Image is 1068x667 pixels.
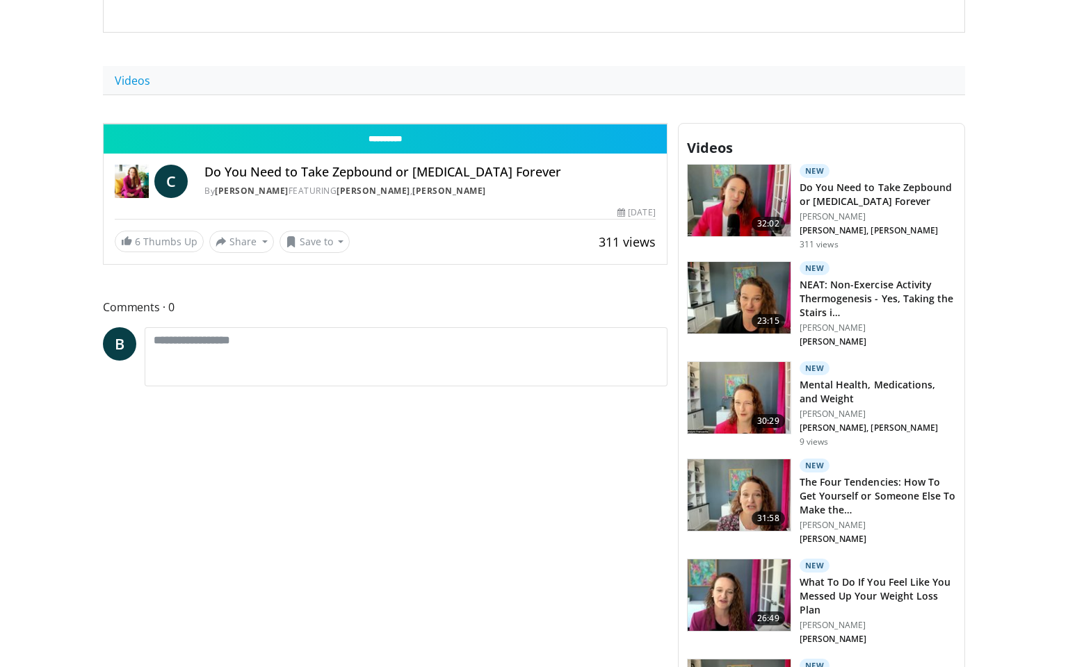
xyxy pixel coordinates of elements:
span: 30:29 [752,414,785,428]
img: 749c2440-160e-4199-b2be-fad52bb51b81.150x105_q85_crop-smart_upscale.jpg [688,262,791,334]
span: Videos [687,138,733,157]
span: 311 views [599,233,656,250]
img: Dr. Carolynn Francavilla [115,165,149,198]
span: 31:58 [752,511,785,525]
span: 32:02 [752,217,785,231]
div: [DATE] [617,206,655,219]
p: 9 views [800,436,829,447]
span: 6 [135,235,140,248]
a: [PERSON_NAME] [337,185,410,197]
a: 31:58 New The Four Tendencies: How To Get Yourself or Someone Else To Make the… [PERSON_NAME] [PE... [687,459,956,547]
h3: What To Do If You Feel Like You Messed Up Your Weight Loss Plan [800,575,956,617]
p: [PERSON_NAME] [800,211,956,222]
img: 108393d3-e9a9-4148-9a7e-be72764aad0c.150x105_q85_crop-smart_upscale.jpg [688,165,791,237]
h3: Do You Need to Take Zepbound or [MEDICAL_DATA] Forever [800,181,956,208]
div: By FEATURING , [204,185,655,197]
h4: Do You Need to Take Zepbound or [MEDICAL_DATA] Forever [204,165,655,180]
a: Videos [103,66,162,95]
img: 97c28ee2-6271-4ba6-8974-c905cdf976bf.150x105_q85_crop-smart_upscale.jpg [688,559,791,632]
p: [PERSON_NAME] [800,336,956,347]
h3: The Four Tendencies: How To Get Yourself or Someone Else To Make the… [800,475,956,517]
p: [PERSON_NAME] [800,322,956,333]
a: C [154,165,188,198]
p: 311 views [800,239,839,250]
img: 197b5eb0-de9e-495f-ac8f-c82dcf1a2f92.150x105_q85_crop-smart_upscale.jpg [688,459,791,532]
p: [PERSON_NAME], [PERSON_NAME] [800,422,956,434]
button: Save to [280,231,350,253]
span: Comments 0 [103,298,667,316]
a: [PERSON_NAME] [412,185,486,197]
p: [PERSON_NAME], [PERSON_NAME] [800,225,956,236]
p: New [800,261,830,275]
button: Share [209,231,274,253]
p: [PERSON_NAME] [800,409,956,420]
a: 30:29 New Mental Health, Medications, and Weight [PERSON_NAME] [PERSON_NAME], [PERSON_NAME] 9 views [687,361,956,447]
p: New [800,361,830,375]
a: 6 Thumbs Up [115,231,204,252]
a: [PERSON_NAME] [215,185,289,197]
h3: NEAT: Non-Exercise Activity Thermogenesis - Yes, Taking the Stairs i… [800,278,956,320]
h3: Mental Health, Medications, and Weight [800,378,956,406]
a: 32:02 New Do You Need to Take Zepbound or [MEDICAL_DATA] Forever [PERSON_NAME] [PERSON_NAME], [PE... [687,164,956,250]
span: 26:49 [752,611,785,625]
a: 26:49 New What To Do If You Feel Like You Messed Up Your Weight Loss Plan [PERSON_NAME] [PERSON_N... [687,559,956,648]
a: B [103,327,136,361]
p: [PERSON_NAME] [800,620,956,631]
a: 23:15 New NEAT: Non-Exercise Activity Thermogenesis - Yes, Taking the Stairs i… [PERSON_NAME] [PE... [687,261,956,350]
p: New [800,559,830,573]
p: [PERSON_NAME] [800,634,956,645]
p: New [800,164,830,178]
img: df518a39-4351-4a0e-9891-76877f818bec.150x105_q85_crop-smart_upscale.jpg [688,362,791,434]
p: [PERSON_NAME] [800,534,956,545]
p: [PERSON_NAME] [800,520,956,531]
p: New [800,459,830,472]
span: 23:15 [752,314,785,328]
